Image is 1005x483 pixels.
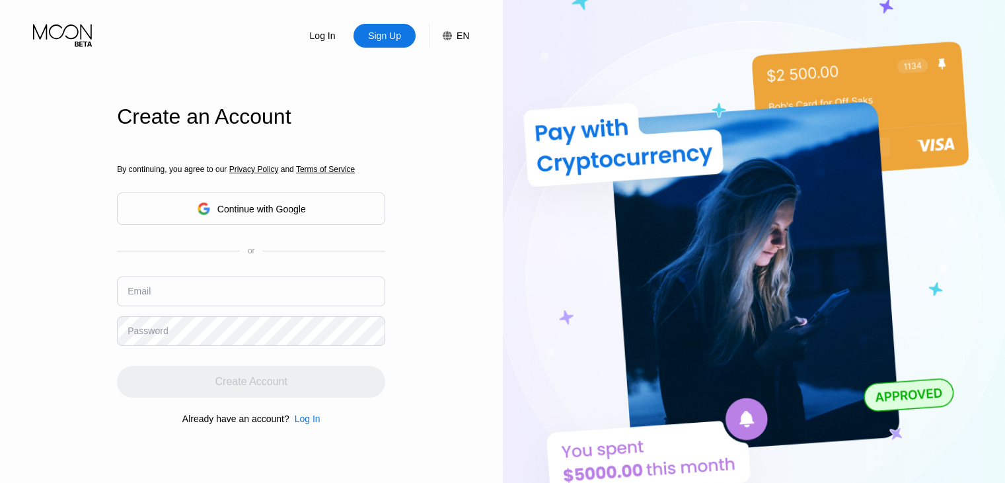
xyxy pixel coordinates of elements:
div: or [248,246,255,255]
span: Privacy Policy [229,165,279,174]
div: Create an Account [117,105,385,129]
div: Sign Up [367,29,402,42]
div: EN [429,24,469,48]
span: and [278,165,296,174]
div: Log In [291,24,354,48]
div: Continue with Google [117,193,385,225]
div: Password [128,326,168,336]
span: Terms of Service [296,165,355,174]
div: Log In [309,29,337,42]
div: Continue with Google [217,204,306,214]
div: By continuing, you agree to our [117,165,385,174]
div: Already have an account? [182,414,289,424]
div: Sign Up [354,24,416,48]
div: Log In [295,414,320,424]
div: Email [128,286,151,296]
div: Log In [289,414,320,424]
div: EN [457,30,469,41]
